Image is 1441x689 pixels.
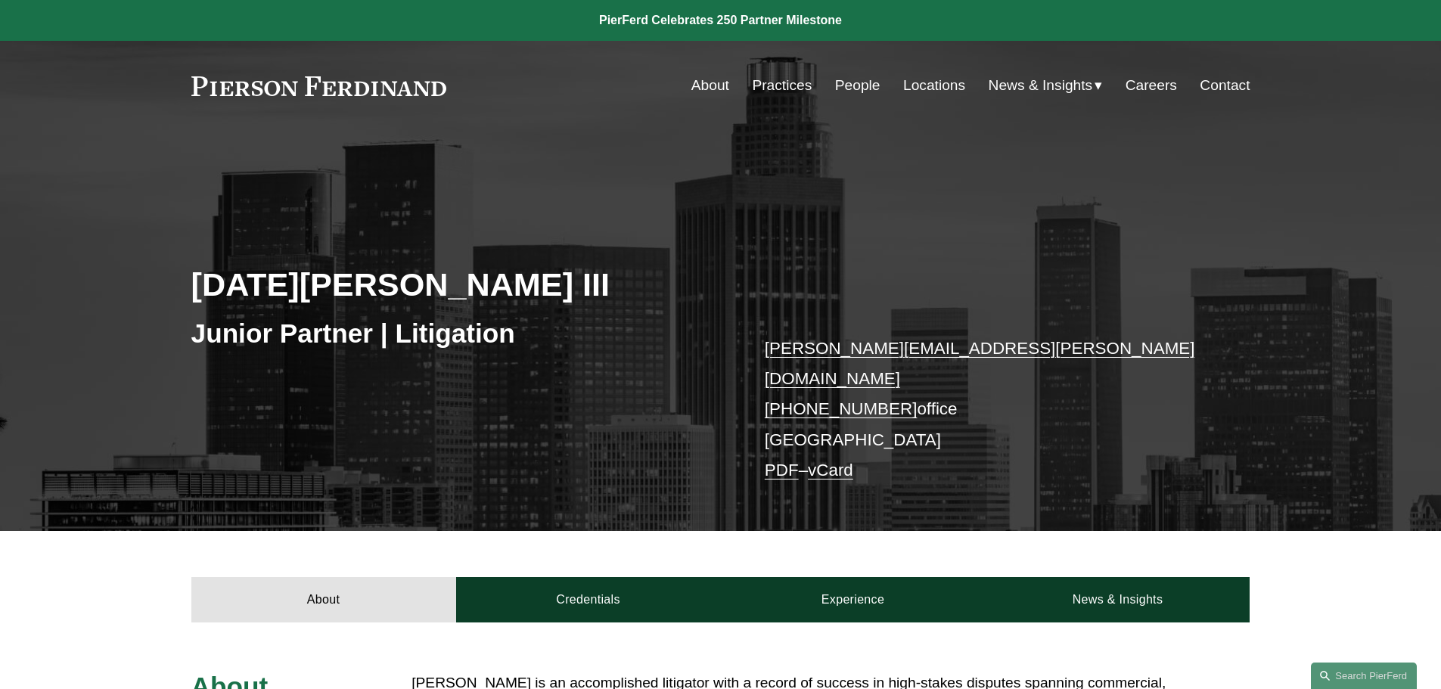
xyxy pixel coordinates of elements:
[903,71,965,100] a: Locations
[989,73,1093,99] span: News & Insights
[456,577,721,622] a: Credentials
[808,461,853,480] a: vCard
[765,339,1195,388] a: [PERSON_NAME][EMAIL_ADDRESS][PERSON_NAME][DOMAIN_NAME]
[191,577,456,622] a: About
[985,577,1250,622] a: News & Insights
[721,577,986,622] a: Experience
[191,317,721,350] h3: Junior Partner | Litigation
[1311,663,1417,689] a: Search this site
[691,71,729,100] a: About
[835,71,880,100] a: People
[1126,71,1177,100] a: Careers
[752,71,812,100] a: Practices
[1200,71,1250,100] a: Contact
[191,265,721,304] h2: [DATE][PERSON_NAME] III
[989,71,1103,100] a: folder dropdown
[765,334,1206,486] p: office [GEOGRAPHIC_DATA] –
[765,461,799,480] a: PDF
[765,399,918,418] a: [PHONE_NUMBER]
